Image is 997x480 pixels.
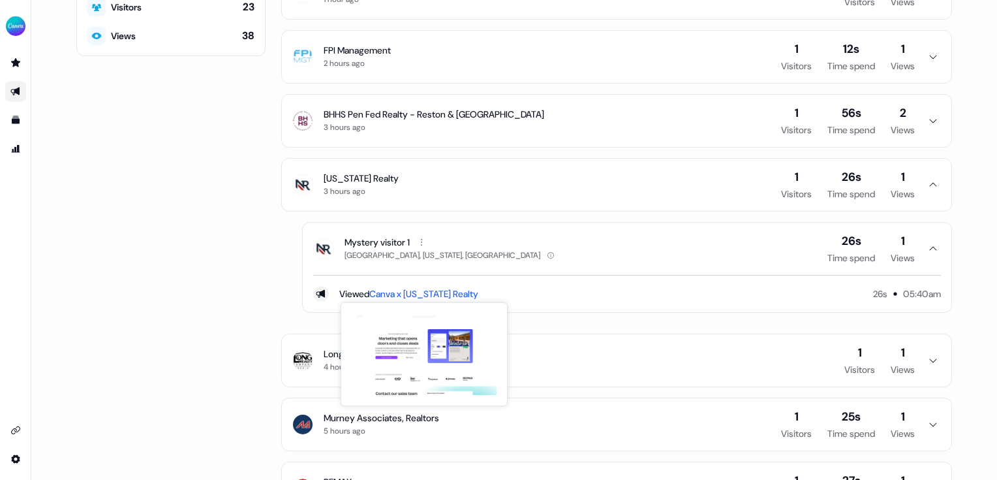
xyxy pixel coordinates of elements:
div: Mystery visitor 1 [345,236,410,249]
div: Views [891,427,915,440]
button: FPI Management2 hours ago1Visitors12sTime spend1Views [282,31,951,83]
div: 5 hours ago [324,424,365,438]
div: 4 hours ago [324,360,365,374]
div: Views [891,363,915,376]
button: Murney Associates, Realtors5 hours ago1Visitors25sTime spend1Views [282,398,951,451]
button: Mystery visitor 1[GEOGRAPHIC_DATA], [US_STATE], [GEOGRAPHIC_DATA]26sTime spend1Views [303,223,951,275]
div: 3 hours ago [324,185,365,198]
div: 1 [858,345,862,360]
a: Go to integrations [5,449,26,470]
div: 1 [901,345,905,360]
div: Long Realty Company [324,347,413,360]
a: Go to integrations [5,420,26,441]
div: 26s [873,287,887,300]
div: 1 [901,169,905,185]
div: BHHS Pen Fed Realty - Reston & [GEOGRAPHIC_DATA] [324,108,544,121]
div: 1 [795,409,799,424]
div: [GEOGRAPHIC_DATA], [US_STATE], [GEOGRAPHIC_DATA] [345,249,559,262]
div: Visitors [781,427,812,440]
div: Views [891,251,915,264]
div: Views [891,123,915,136]
div: Time spend [827,59,875,72]
div: 26s [842,169,861,185]
div: Time spend [827,187,875,200]
a: Go to attribution [5,138,26,159]
div: Time spend [827,427,875,440]
div: [US_STATE] Realty [324,172,399,185]
div: 3 hours ago [324,121,365,134]
div: Views [891,187,915,200]
div: Viewed [339,287,478,300]
div: 1 [901,233,905,249]
div: [US_STATE] Realty3 hours ago1Visitors26sTime spend1Views [281,212,952,323]
div: 05:40am [903,287,941,300]
div: Visitors [111,1,142,14]
div: Time spend [827,123,875,136]
a: Go to templates [5,110,26,131]
div: 2 [900,105,906,121]
div: Mystery visitor 1[GEOGRAPHIC_DATA], [US_STATE], [GEOGRAPHIC_DATA]26sTime spend1Views [303,275,951,312]
a: Go to outbound experience [5,81,26,102]
button: Long Realty Company4 hours ago1Visitors1Views [282,334,951,387]
button: [US_STATE] Realty3 hours ago1Visitors26sTime spend1Views [282,159,951,211]
div: Visitors [781,123,812,136]
button: BHHS Pen Fed Realty - Reston & [GEOGRAPHIC_DATA]3 hours ago1Visitors56sTime spend2Views [282,95,951,147]
div: 1 [795,105,799,121]
div: 1 [795,169,799,185]
a: Canva x [US_STATE] Realty [369,288,478,300]
div: 1 [901,41,905,57]
div: Visitors [781,187,812,200]
a: Go to prospects [5,52,26,73]
div: Views [891,59,915,72]
div: Views [111,29,136,42]
div: 26s [842,233,861,249]
div: 38 [242,29,254,43]
div: Visitors [781,59,812,72]
div: 1 [901,409,905,424]
div: Time spend [827,251,875,264]
div: FPI Management [324,44,391,57]
div: 12s [843,41,859,57]
div: 25s [842,409,861,424]
div: 1 [795,41,799,57]
div: 2 hours ago [324,57,365,70]
div: 56s [842,105,861,121]
div: Visitors [844,363,875,376]
div: Murney Associates, Realtors [324,411,439,424]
